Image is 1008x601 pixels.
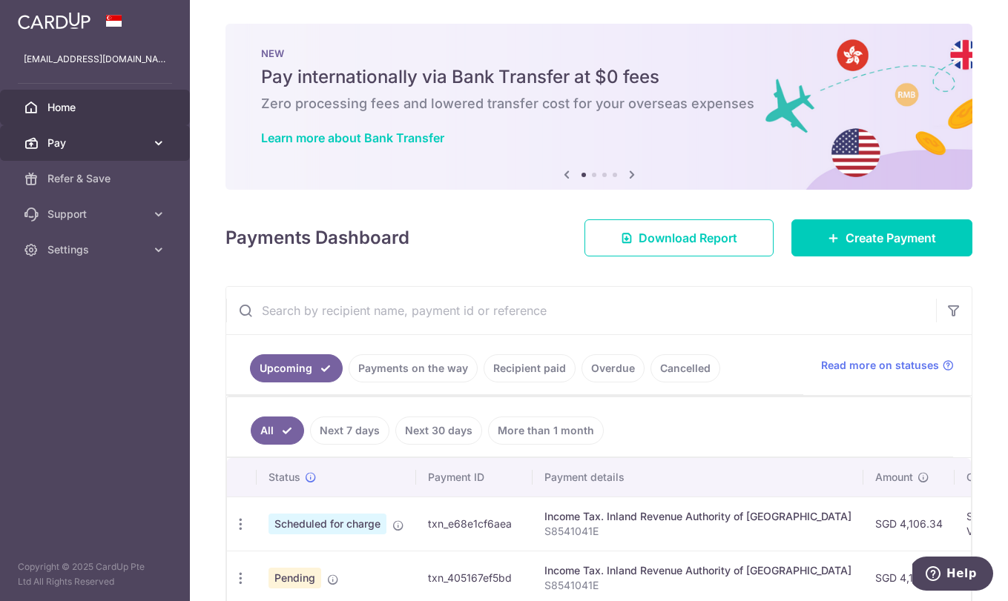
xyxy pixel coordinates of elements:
a: Read more on statuses [821,358,954,373]
span: Support [47,207,145,222]
div: Income Tax. Inland Revenue Authority of [GEOGRAPHIC_DATA] [544,509,851,524]
a: Cancelled [650,354,720,382]
p: NEW [261,47,937,59]
td: SGD 4,106.34 [863,497,955,551]
p: S8541041E [544,524,851,539]
h5: Pay internationally via Bank Transfer at $0 fees [261,65,937,89]
input: Search by recipient name, payment id or reference [226,287,936,334]
span: Download Report [639,229,737,247]
span: Pay [47,136,145,150]
img: CardUp [18,12,90,30]
a: Download Report [584,219,774,256]
h6: Zero processing fees and lowered transfer cost for your overseas expenses [261,95,937,113]
a: Create Payment [791,219,972,256]
a: Recipient paid [484,354,576,382]
a: Payments on the way [349,354,478,382]
a: Learn more about Bank Transfer [261,130,444,145]
h4: Payments Dashboard [225,225,409,251]
a: More than 1 month [488,416,604,445]
span: Scheduled for charge [269,514,386,534]
a: All [251,416,304,445]
th: Payment ID [416,458,533,497]
td: txn_e68e1cf6aea [416,497,533,551]
span: Status [269,470,300,485]
a: Upcoming [250,354,343,382]
iframe: Opens a widget where you can find more information [912,557,993,594]
span: Home [47,100,145,115]
a: Next 30 days [395,416,482,445]
span: Refer & Save [47,171,145,186]
th: Payment details [533,458,863,497]
span: Create Payment [846,229,936,247]
p: S8541041E [544,578,851,593]
div: Income Tax. Inland Revenue Authority of [GEOGRAPHIC_DATA] [544,563,851,578]
a: Overdue [582,354,645,382]
span: Read more on statuses [821,358,939,373]
span: Amount [875,470,913,485]
img: Bank transfer banner [225,24,972,190]
span: Pending [269,568,321,588]
a: Next 7 days [310,416,389,445]
span: Settings [47,242,145,257]
p: [EMAIL_ADDRESS][DOMAIN_NAME] [24,52,166,67]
